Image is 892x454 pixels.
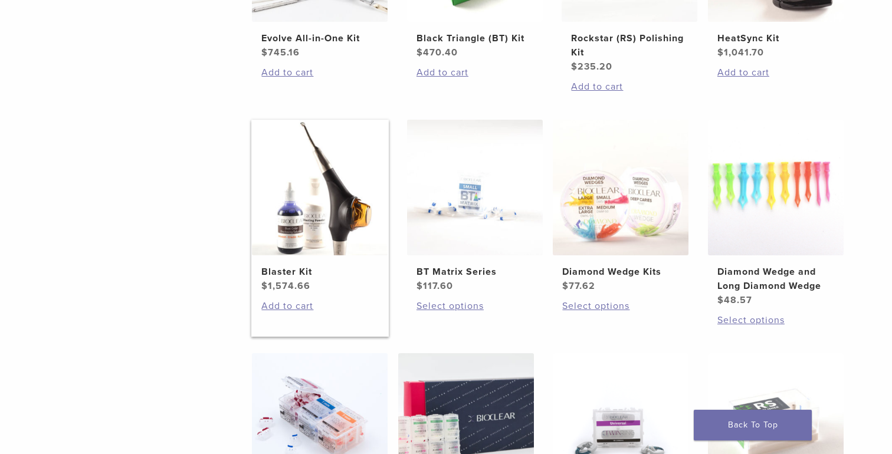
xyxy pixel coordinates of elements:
[261,65,378,80] a: Add to cart: “Evolve All-in-One Kit”
[261,31,378,45] h2: Evolve All-in-One Kit
[417,31,533,45] h2: Black Triangle (BT) Kit
[708,120,844,255] img: Diamond Wedge and Long Diamond Wedge
[717,47,764,58] bdi: 1,041.70
[407,120,543,255] img: BT Matrix Series
[571,80,688,94] a: Add to cart: “Rockstar (RS) Polishing Kit”
[417,47,423,58] span: $
[261,280,310,292] bdi: 1,574.66
[717,65,834,80] a: Add to cart: “HeatSync Kit”
[417,280,423,292] span: $
[406,120,544,293] a: BT Matrix SeriesBT Matrix Series $117.60
[252,120,388,255] img: Blaster Kit
[251,120,389,293] a: Blaster KitBlaster Kit $1,574.66
[261,265,378,279] h2: Blaster Kit
[707,120,845,307] a: Diamond Wedge and Long Diamond WedgeDiamond Wedge and Long Diamond Wedge $48.57
[717,294,724,306] span: $
[717,31,834,45] h2: HeatSync Kit
[717,47,724,58] span: $
[261,299,378,313] a: Add to cart: “Blaster Kit”
[562,280,569,292] span: $
[261,47,300,58] bdi: 745.16
[571,61,578,73] span: $
[562,265,679,279] h2: Diamond Wedge Kits
[261,47,268,58] span: $
[417,265,533,279] h2: BT Matrix Series
[717,294,752,306] bdi: 48.57
[562,299,679,313] a: Select options for “Diamond Wedge Kits”
[717,265,834,293] h2: Diamond Wedge and Long Diamond Wedge
[562,280,595,292] bdi: 77.62
[417,299,533,313] a: Select options for “BT Matrix Series”
[417,47,458,58] bdi: 470.40
[417,280,453,292] bdi: 117.60
[261,280,268,292] span: $
[552,120,690,293] a: Diamond Wedge KitsDiamond Wedge Kits $77.62
[571,31,688,60] h2: Rockstar (RS) Polishing Kit
[553,120,688,255] img: Diamond Wedge Kits
[417,65,533,80] a: Add to cart: “Black Triangle (BT) Kit”
[717,313,834,327] a: Select options for “Diamond Wedge and Long Diamond Wedge”
[694,410,812,440] a: Back To Top
[571,61,612,73] bdi: 235.20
